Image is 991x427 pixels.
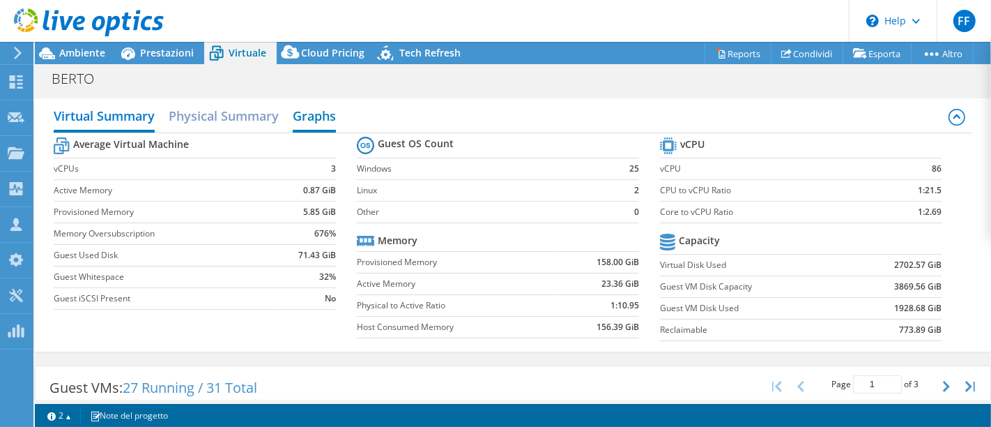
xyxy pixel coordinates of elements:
span: 3 [914,378,919,390]
b: 86 [932,162,942,176]
h2: Virtual Summary [54,102,155,133]
b: 2702.57 GiB [894,258,942,272]
b: 71.43 GiB [298,248,336,262]
b: Average Virtual Machine [73,137,189,151]
label: Core to vCPU Ratio [660,205,877,219]
b: 5.85 GiB [303,205,336,219]
b: 676% [314,227,336,241]
b: 1:21.5 [918,183,942,197]
b: 25 [629,162,639,176]
label: vCPUs [54,162,274,176]
label: Reclaimable [660,323,851,337]
b: 2 [634,183,639,197]
b: 0 [634,205,639,219]
label: Guest Used Disk [54,248,274,262]
label: Provisioned Memory [54,205,274,219]
b: 773.89 GiB [899,323,942,337]
label: Provisioned Memory [357,255,557,269]
a: Reports [705,43,771,64]
div: Guest VMs: [36,366,271,410]
label: CPU to vCPU Ratio [660,183,877,197]
b: 23.36 GiB [601,277,639,291]
b: 3 [331,162,336,176]
input: jump to page [853,375,902,394]
label: Host Consumed Memory [357,320,557,334]
svg: \n [866,15,879,27]
label: Active Memory [357,277,557,291]
span: Tech Refresh [399,46,461,59]
h2: Physical Summary [169,102,279,130]
b: Memory [378,234,417,248]
b: 158.00 GiB [597,255,639,269]
label: Linux [357,183,613,197]
span: Virtuale [229,46,266,59]
label: Memory Oversubscription [54,227,274,241]
b: 1:10.95 [610,299,639,313]
b: 3869.56 GiB [894,280,942,294]
span: 27 Running / 31 Total [123,378,257,397]
a: Altro [911,43,974,64]
b: No [325,292,336,306]
label: Other [357,205,613,219]
b: 1928.68 GiB [894,301,942,315]
span: FF [953,10,976,32]
label: Windows [357,162,613,176]
span: Cloud Pricing [301,46,364,59]
h2: Graphs [293,102,336,133]
a: Esporta [843,43,912,64]
b: 0.87 GiB [303,183,336,197]
b: 1:2.69 [918,205,942,219]
b: Capacity [679,234,720,248]
b: Guest OS Count [378,137,454,151]
b: 156.39 GiB [597,320,639,334]
h1: BERTO [45,71,116,87]
label: Physical to Active Ratio [357,299,557,313]
label: Guest Whitespace [54,270,274,284]
span: Prestazioni [140,46,194,59]
a: 2 [38,407,81,424]
label: Guest VM Disk Capacity [660,280,851,294]
label: vCPU [660,162,877,176]
a: Condividi [771,43,843,64]
label: Guest VM Disk Used [660,301,851,315]
label: Active Memory [54,183,274,197]
b: 32% [319,270,336,284]
b: vCPU [680,137,705,151]
span: Page of [831,375,919,394]
span: Ambiente [59,46,105,59]
label: Virtual Disk Used [660,258,851,272]
label: Guest iSCSI Present [54,292,274,306]
a: Note del progetto [80,407,178,424]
